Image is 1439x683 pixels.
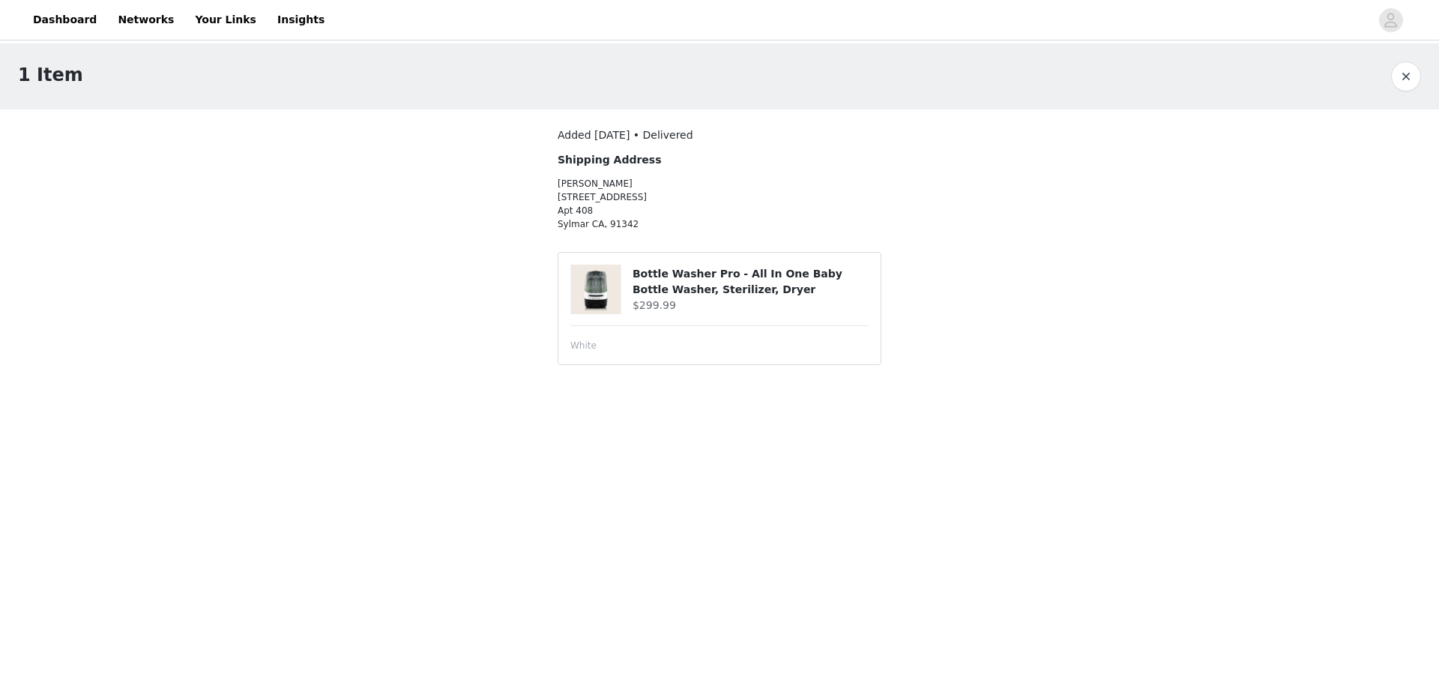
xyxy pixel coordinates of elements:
h4: $299.99 [633,298,869,313]
h4: Shipping Address [558,152,800,168]
h1: 1 Item [18,61,83,88]
a: Dashboard [24,3,106,37]
a: Insights [268,3,334,37]
a: Networks [109,3,183,37]
p: [PERSON_NAME] [STREET_ADDRESS] Apt 408 Sylmar CA, 91342 [558,177,800,231]
h4: Bottle Washer Pro - All In One Baby Bottle Washer, Sterilizer, Dryer [633,266,869,298]
a: Your Links [186,3,265,37]
img: Bottle Washer Pro - All In One Baby Bottle Washer, Sterilizer, Dryer [571,265,621,314]
div: avatar [1384,8,1398,32]
span: White [570,339,597,352]
span: Added [DATE] • Delivered [558,129,693,141]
